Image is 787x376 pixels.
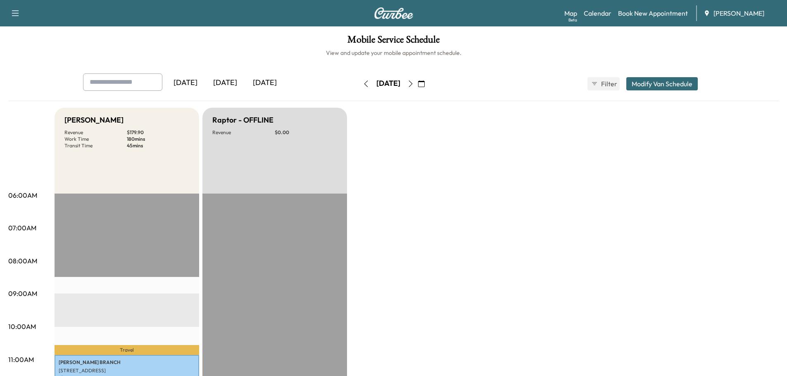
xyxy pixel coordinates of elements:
p: [PERSON_NAME] BRANCH [59,359,195,366]
img: Curbee Logo [374,7,414,19]
span: Filter [601,79,616,89]
p: Revenue [64,129,127,136]
div: [DATE] [376,78,400,89]
button: Modify Van Schedule [626,77,698,90]
p: 45 mins [127,142,189,149]
p: 11:00AM [8,355,34,364]
a: Calendar [584,8,611,18]
h5: [PERSON_NAME] [64,114,124,126]
p: 180 mins [127,136,189,142]
div: [DATE] [166,73,205,92]
h5: Raptor - OFFLINE [212,114,273,126]
p: 07:00AM [8,223,36,233]
span: [PERSON_NAME] [713,8,764,18]
a: Book New Appointment [618,8,688,18]
p: Transit Time [64,142,127,149]
p: Work Time [64,136,127,142]
a: MapBeta [564,8,577,18]
div: [DATE] [245,73,285,92]
p: 06:00AM [8,190,37,200]
p: Travel [55,345,199,355]
div: [DATE] [205,73,245,92]
p: Revenue [212,129,275,136]
p: 09:00AM [8,289,37,298]
p: 08:00AM [8,256,37,266]
h1: Mobile Service Schedule [8,35,779,49]
p: $ 179.90 [127,129,189,136]
p: 10:00AM [8,322,36,331]
h6: View and update your mobile appointment schedule. [8,49,779,57]
button: Filter [587,77,620,90]
div: Beta [568,17,577,23]
p: [STREET_ADDRESS] [59,367,195,374]
p: $ 0.00 [275,129,337,136]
